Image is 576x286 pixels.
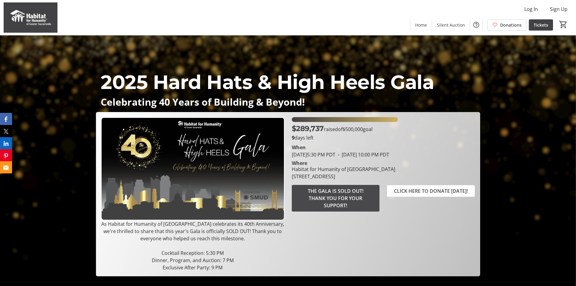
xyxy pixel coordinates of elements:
span: $289,737 [292,124,324,133]
a: Tickets [529,19,553,31]
span: Sign Up [550,5,568,13]
p: days left [292,134,475,141]
button: Help [470,19,482,31]
div: 57.947438% of fundraising goal reached [292,117,475,122]
img: Campaign CTA Media Photo [101,117,284,220]
a: Home [410,19,432,31]
span: Log In [524,5,538,13]
span: Home [415,22,427,28]
div: Habitat for Humanity of [GEOGRAPHIC_DATA] [292,166,395,173]
span: [DATE] 10:00 PM PDT [335,151,389,158]
span: [DATE] 5:30 PM PDT [292,151,335,158]
span: - [335,151,342,158]
span: 9 [292,134,295,141]
button: Log In [519,4,543,14]
span: $500,000 [343,126,363,133]
p: Celebrating 40 Years of Building & Beyond! [101,97,475,107]
a: Donations [487,19,526,31]
p: raised of goal [292,123,373,134]
span: Donations [500,22,522,28]
div: [STREET_ADDRESS] [292,173,395,180]
span: THE GALA IS SOLD OUT! THANK YOU FOR YOUR SUPPORT! [299,187,372,209]
button: Cart [558,19,569,30]
a: Silent Auction [432,19,470,31]
p: Exclusive After Party: 9 PM [101,264,284,271]
button: THE GALA IS SOLD OUT! THANK YOU FOR YOUR SUPPORT! [292,185,379,212]
p: Dinner, Program, and Auction: 7 PM [101,257,284,264]
p: As Habitat for Humanity of [GEOGRAPHIC_DATA] celebrates its 40th Anniversary, we're thrilled to s... [101,220,284,242]
span: Tickets [534,22,548,28]
span: CLICK HERE TO DONATE [DATE]! [394,187,468,195]
button: Sign Up [545,4,572,14]
div: When [292,144,306,151]
div: Where [292,161,307,166]
img: Habitat for Humanity of Greater Sacramento's Logo [4,2,57,33]
span: Silent Auction [437,22,465,28]
p: Cocktail Reception: 5:30 PM [101,249,284,257]
button: CLICK HERE TO DONATE [DATE]! [387,185,475,197]
p: 2025 Hard Hats & High Heels Gala [101,67,475,97]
